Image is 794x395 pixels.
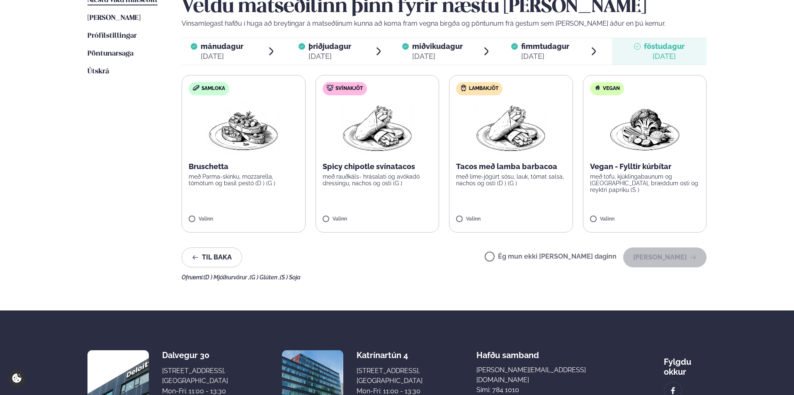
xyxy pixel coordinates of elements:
[182,274,707,281] div: Ofnæmi:
[87,13,141,23] a: [PERSON_NAME]
[87,68,109,75] span: Útskrá
[327,85,333,91] img: pork.svg
[412,42,463,51] span: miðvikudagur
[201,42,243,51] span: mánudagur
[87,67,109,77] a: Útskrá
[87,31,137,41] a: Prófílstillingar
[608,102,681,155] img: Vegan.png
[87,49,134,59] a: Pöntunarsaga
[469,85,498,92] span: Lambakjöt
[521,51,569,61] div: [DATE]
[456,162,566,172] p: Tacos með lamba barbacoa
[644,51,685,61] div: [DATE]
[162,366,228,386] div: [STREET_ADDRESS], [GEOGRAPHIC_DATA]
[357,366,422,386] div: [STREET_ADDRESS], [GEOGRAPHIC_DATA]
[87,15,141,22] span: [PERSON_NAME]
[644,42,685,51] span: föstudagur
[476,385,610,395] p: Sími: 784 1010
[521,42,569,51] span: fimmtudagur
[664,350,707,377] div: Fylgdu okkur
[335,85,363,92] span: Svínakjöt
[323,173,432,187] p: með rauðkáls- hrásalati og avókadó dressingu, nachos og osti (G )
[476,365,610,385] a: [PERSON_NAME][EMAIL_ADDRESS][DOMAIN_NAME]
[204,274,250,281] span: (D ) Mjólkurvörur ,
[182,247,242,267] button: Til baka
[460,85,467,91] img: Lamb.svg
[182,19,707,29] p: Vinsamlegast hafðu í huga að breytingar á matseðlinum kunna að koma fram vegna birgða og pöntunum...
[308,51,351,61] div: [DATE]
[280,274,301,281] span: (S ) Soja
[623,247,707,267] button: [PERSON_NAME]
[189,173,299,187] p: með Parma-skinku, mozzarella, tómötum og basil pestó (D ) (G )
[87,50,134,57] span: Pöntunarsaga
[590,173,700,193] p: með tofu, kjúklingabaunum og [GEOGRAPHIC_DATA], bræddum osti og reyktri papriku (S )
[8,370,25,387] a: Cookie settings
[476,344,539,360] span: Hafðu samband
[308,42,351,51] span: þriðjudagur
[162,350,228,360] div: Dalvegur 30
[412,51,463,61] div: [DATE]
[474,102,547,155] img: Wraps.png
[323,162,432,172] p: Spicy chipotle svínatacos
[207,102,280,155] img: Bruschetta.png
[193,85,199,91] img: sandwich-new-16px.svg
[87,32,137,39] span: Prófílstillingar
[250,274,280,281] span: (G ) Glúten ,
[357,350,422,360] div: Katrínartún 4
[202,85,225,92] span: Samloka
[590,162,700,172] p: Vegan - Fylltir kúrbítar
[594,85,601,91] img: Vegan.svg
[189,162,299,172] p: Bruschetta
[456,173,566,187] p: með lime-jógúrt sósu, lauk, tómat salsa, nachos og osti (D ) (G )
[341,102,414,155] img: Wraps.png
[201,51,243,61] div: [DATE]
[603,85,620,92] span: Vegan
